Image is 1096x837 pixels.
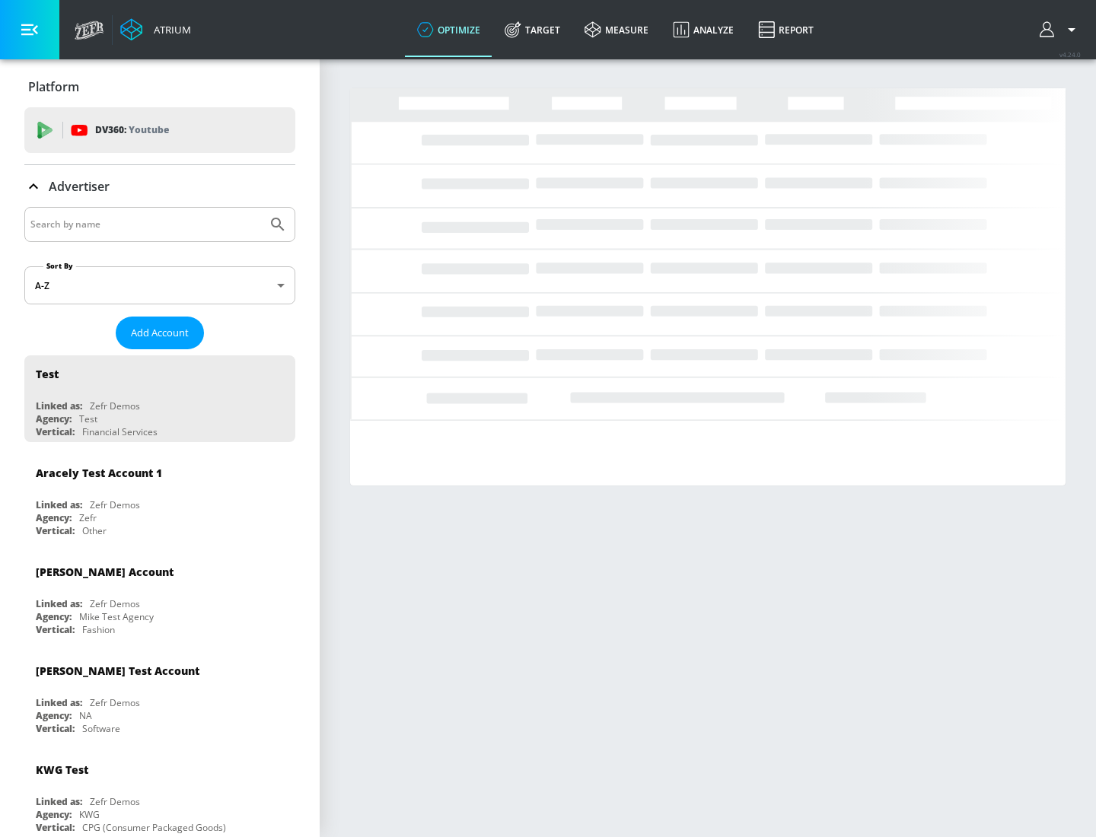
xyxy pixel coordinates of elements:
div: Platform [24,65,295,108]
div: KWG Test [36,762,88,777]
div: [PERSON_NAME] AccountLinked as:Zefr DemosAgency:Mike Test AgencyVertical:Fashion [24,553,295,640]
div: Atrium [148,23,191,37]
div: Fashion [82,623,115,636]
div: Vertical: [36,425,75,438]
div: [PERSON_NAME] Test Account [36,664,199,678]
div: Agency: [36,610,72,623]
div: Linked as: [36,399,82,412]
div: Mike Test Agency [79,610,154,623]
div: DV360: Youtube [24,107,295,153]
div: TestLinked as:Zefr DemosAgency:TestVertical:Financial Services [24,355,295,442]
a: Atrium [120,18,191,41]
p: DV360: [95,122,169,138]
div: Linked as: [36,498,82,511]
div: [PERSON_NAME] Test AccountLinked as:Zefr DemosAgency:NAVertical:Software [24,652,295,739]
div: Financial Services [82,425,158,438]
div: Aracely Test Account 1Linked as:Zefr DemosAgency:ZefrVertical:Other [24,454,295,541]
a: measure [572,2,661,57]
a: Report [746,2,826,57]
div: Zefr Demos [90,696,140,709]
a: Target [492,2,572,57]
div: Test [36,367,59,381]
div: Other [82,524,107,537]
div: Software [82,722,120,735]
div: Aracely Test Account 1 [36,466,162,480]
span: v 4.24.0 [1059,50,1081,59]
div: Linked as: [36,696,82,709]
button: Add Account [116,317,204,349]
div: Agency: [36,412,72,425]
div: Vertical: [36,623,75,636]
div: Advertiser [24,165,295,208]
div: Zefr [79,511,97,524]
span: Add Account [131,324,189,342]
a: optimize [405,2,492,57]
div: A-Z [24,266,295,304]
div: Vertical: [36,722,75,735]
p: Advertiser [49,178,110,195]
div: Vertical: [36,524,75,537]
div: Agency: [36,808,72,821]
div: Vertical: [36,821,75,834]
div: [PERSON_NAME] Account [36,565,174,579]
div: Zefr Demos [90,498,140,511]
div: Agency: [36,709,72,722]
div: CPG (Consumer Packaged Goods) [82,821,226,834]
div: Linked as: [36,597,82,610]
div: NA [79,709,92,722]
div: Linked as: [36,795,82,808]
label: Sort By [43,261,76,271]
p: Youtube [129,122,169,138]
div: Agency: [36,511,72,524]
div: Zefr Demos [90,597,140,610]
div: Zefr Demos [90,399,140,412]
a: Analyze [661,2,746,57]
p: Platform [28,78,79,95]
div: Zefr Demos [90,795,140,808]
input: Search by name [30,215,261,234]
div: Test [79,412,97,425]
div: KWG [79,808,100,821]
